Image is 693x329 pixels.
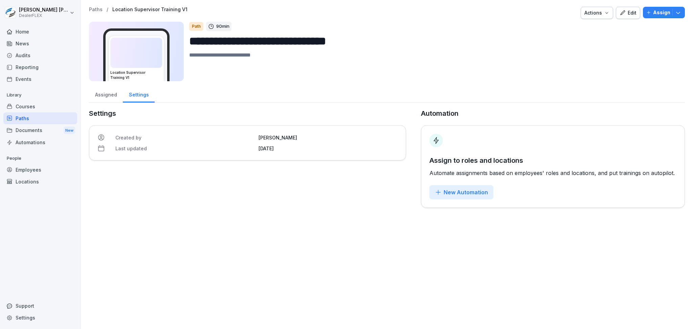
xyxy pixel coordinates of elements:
p: Created by [115,134,254,141]
a: Paths [3,112,77,124]
div: New [64,127,75,134]
a: Courses [3,101,77,112]
p: Automate assignments based on employees' roles and locations, and put trainings on autopilot. [429,169,676,177]
div: Actions [584,9,609,17]
button: Assign [643,7,685,18]
p: [PERSON_NAME] [PERSON_NAME] [19,7,68,13]
p: Automation [421,108,459,118]
a: Home [3,26,77,38]
p: Assign [653,9,670,16]
button: Edit [616,7,640,19]
div: Edit [620,9,636,17]
a: Paths [89,7,103,13]
p: Last updated [115,145,254,152]
a: Events [3,73,77,85]
p: Assign to roles and locations [429,155,676,166]
a: Reporting [3,61,77,73]
a: Settings [3,312,77,324]
div: New Automation [435,189,488,196]
p: People [3,153,77,164]
a: Audits [3,49,77,61]
button: Actions [581,7,613,19]
h3: Location Supervisor Training V1 [110,70,162,80]
a: Automations [3,136,77,148]
a: Settings [123,85,155,103]
p: DealerFLEX [19,13,68,18]
button: New Automation [429,185,493,199]
p: [PERSON_NAME] [259,134,398,141]
div: Documents [3,124,77,137]
p: Library [3,90,77,101]
a: Employees [3,164,77,176]
div: Support [3,300,77,312]
a: Assigned [89,85,123,103]
p: Settings [89,108,406,118]
a: News [3,38,77,49]
a: Location Supervisor Training V1 [112,7,187,13]
a: DocumentsNew [3,124,77,137]
p: 90 min [216,23,229,30]
div: Path [189,22,203,31]
p: / [107,7,108,13]
p: [DATE] [259,145,398,152]
a: Locations [3,176,77,188]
